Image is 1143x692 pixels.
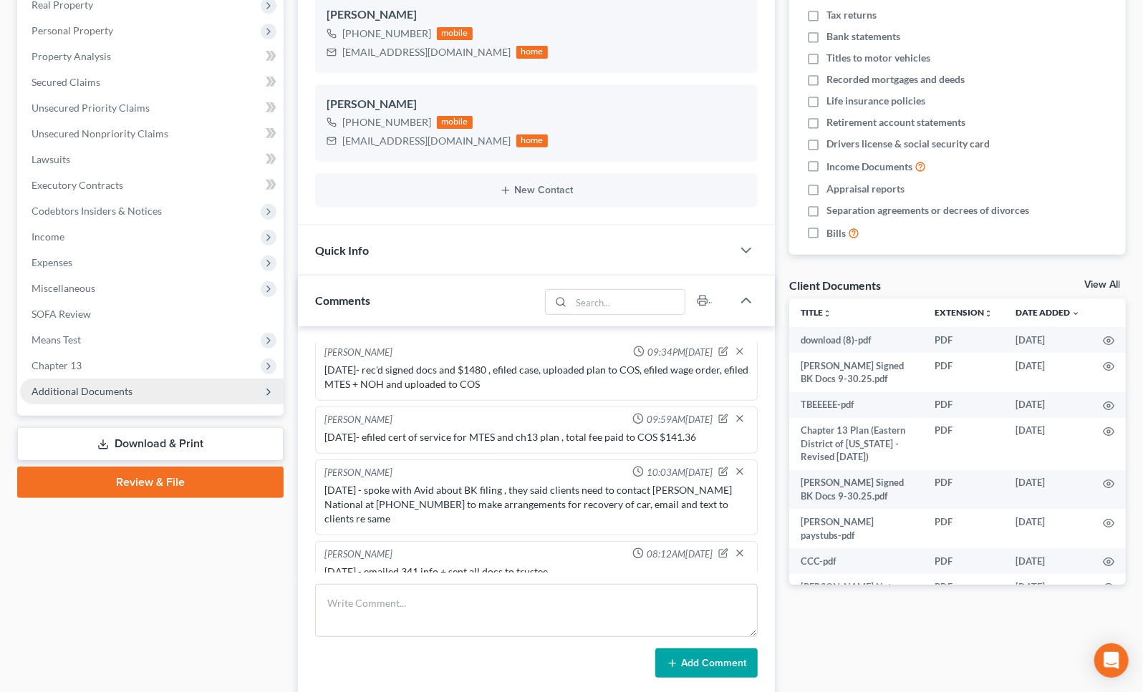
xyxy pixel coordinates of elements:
a: Executory Contracts [20,172,284,198]
a: Date Added expand_more [1016,307,1080,318]
a: Review & File [17,467,284,498]
div: [PERSON_NAME] [327,6,746,24]
span: Appraisal reports [826,182,905,196]
div: home [516,46,548,59]
span: Comments [315,293,370,307]
span: Unsecured Priority Claims [32,102,150,114]
div: [PERSON_NAME] [324,547,392,562]
div: Client Documents [789,278,881,293]
span: Means Test [32,333,81,346]
div: Open Intercom Messenger [1094,643,1129,678]
td: download (8)-pdf [789,327,923,353]
td: [DATE] [1004,470,1091,510]
span: Executory Contracts [32,179,123,191]
td: [DATE] [1004,353,1091,392]
td: PDF [923,418,1004,470]
div: [PERSON_NAME] [324,466,392,480]
td: [DATE] [1004,392,1091,418]
span: Lawsuits [32,153,70,165]
td: [DATE] [1004,574,1091,613]
span: Titles to motor vehicles [826,51,930,65]
span: Miscellaneous [32,282,95,294]
span: 09:59AM[DATE] [647,413,713,427]
td: [PERSON_NAME] Signed BK Docs 9-30.25.pdf [789,353,923,392]
div: mobile [437,27,473,40]
span: Chapter 13 [32,359,82,371]
div: [EMAIL_ADDRESS][DOMAIN_NAME] [342,134,511,148]
div: home [516,135,548,147]
a: Property Analysis [20,44,284,69]
td: [PERSON_NAME] Signed BK Docs 9-30.25.pdf [789,470,923,510]
input: Search... [571,290,685,314]
span: Bank statements [826,29,900,44]
span: SOFA Review [32,308,91,320]
td: [DATE] [1004,548,1091,574]
div: [PERSON_NAME] [324,346,392,360]
span: Quick Info [315,243,369,257]
td: TBEEEEE-pdf [789,392,923,418]
span: Personal Property [32,24,113,36]
a: Lawsuits [20,147,284,172]
span: Bills [826,226,846,240]
span: 08:12AM[DATE] [647,547,713,561]
span: Unsecured Nonpriority Claims [32,127,168,140]
div: [PERSON_NAME] [324,413,392,427]
td: Chapter 13 Plan (Eastern District of [US_STATE] - Revised [DATE]) [789,418,923,470]
button: New Contact [327,185,746,196]
span: Codebtors Insiders & Notices [32,205,162,217]
div: [PHONE_NUMBER] [342,115,431,130]
span: Secured Claims [32,76,100,88]
button: Add Comment [655,648,758,678]
i: expand_more [1071,309,1080,318]
td: CCC-pdf [789,548,923,574]
span: Income Documents [826,160,912,174]
a: Unsecured Priority Claims [20,95,284,121]
a: Secured Claims [20,69,284,95]
td: PDF [923,353,1004,392]
td: PDF [923,509,1004,548]
span: 10:03AM[DATE] [647,466,713,479]
span: Retirement account statements [826,115,965,130]
td: PDF [923,327,1004,353]
a: Titleunfold_more [801,307,831,318]
div: [EMAIL_ADDRESS][DOMAIN_NAME] [342,45,511,59]
span: Recorded mortgages and deeds [826,72,965,87]
td: PDF [923,548,1004,574]
a: SOFA Review [20,301,284,327]
td: PDF [923,392,1004,418]
div: [DATE]- rec'd signed docs and $1480 , efiled case, uploaded plan to COS, efiled wage order, efile... [324,363,748,391]
span: Life insurance policies [826,94,925,108]
div: [DATE]- efiled cert of service for MTES and ch13 plan , total fee paid to COS $141.36 [324,430,748,444]
a: Unsecured Nonpriority Claims [20,121,284,147]
i: unfold_more [984,309,993,318]
a: Extensionunfold_more [935,307,993,318]
td: [PERSON_NAME] Notes 9-15.25.pdf [789,574,923,613]
span: Property Analysis [32,50,111,62]
span: Drivers license & social security card [826,137,990,151]
td: [PERSON_NAME] paystubs-pdf [789,509,923,548]
a: View All [1084,280,1120,290]
div: mobile [437,116,473,129]
div: [DATE] - spoke with Avid about BK filing , they said clients need to contact [PERSON_NAME] Nation... [324,483,748,526]
td: [DATE] [1004,509,1091,548]
div: [PERSON_NAME] [327,96,746,113]
span: Additional Documents [32,385,132,397]
span: Income [32,230,64,243]
span: Tax returns [826,8,877,22]
span: Separation agreements or decrees of divorces [826,203,1029,218]
span: 09:34PM[DATE] [647,346,713,359]
div: [DATE] - emailed 341 info + sent all docs to trustee [324,565,748,579]
div: [PHONE_NUMBER] [342,26,431,41]
span: Expenses [32,256,72,268]
td: [DATE] [1004,327,1091,353]
a: Download & Print [17,427,284,461]
i: unfold_more [823,309,831,318]
td: PDF [923,574,1004,613]
td: [DATE] [1004,418,1091,470]
td: PDF [923,470,1004,510]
